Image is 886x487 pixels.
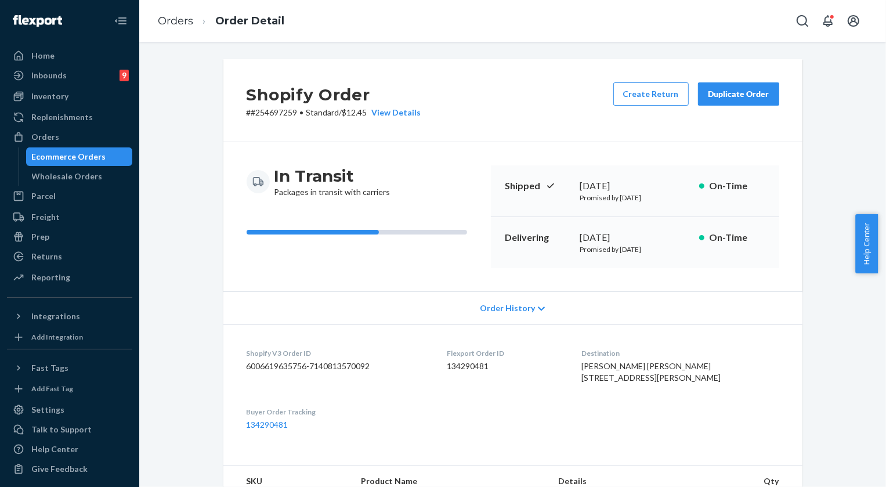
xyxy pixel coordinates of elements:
button: Give Feedback [7,460,132,478]
a: Prep [7,228,132,246]
a: Inbounds9 [7,66,132,85]
p: On-Time [709,231,765,244]
div: Duplicate Order [708,88,769,100]
a: Parcel [7,187,132,205]
a: Home [7,46,132,65]
a: Replenishments [7,108,132,127]
img: Flexport logo [13,15,62,27]
a: Wholesale Orders [26,167,133,186]
a: Ecommerce Orders [26,147,133,166]
a: Add Integration [7,330,132,344]
div: Settings [31,404,64,416]
div: Integrations [31,311,80,322]
a: Returns [7,247,132,266]
a: Order Detail [215,15,284,27]
div: Fast Tags [31,362,68,374]
div: Inbounds [31,70,67,81]
div: Give Feedback [31,463,88,475]
a: Add Fast Tag [7,382,132,396]
a: Orders [158,15,193,27]
div: Freight [31,211,60,223]
p: On-Time [709,179,765,193]
span: Order History [480,302,535,314]
div: Replenishments [31,111,93,123]
button: Open Search Box [791,9,814,33]
div: [DATE] [580,179,690,193]
div: Reporting [31,272,70,283]
div: Add Fast Tag [31,384,73,394]
a: Freight [7,208,132,226]
span: Standard [306,107,339,117]
button: Integrations [7,307,132,326]
div: Prep [31,231,49,243]
a: Talk to Support [7,420,132,439]
a: Help Center [7,440,132,459]
p: Delivering [505,231,571,244]
span: • [300,107,304,117]
dd: 6006619635756-7140813570092 [247,360,429,372]
button: Close Navigation [109,9,132,33]
div: Ecommerce Orders [32,151,106,163]
div: Orders [31,131,59,143]
span: [PERSON_NAME] [PERSON_NAME] [STREET_ADDRESS][PERSON_NAME] [581,361,721,383]
div: Home [31,50,55,62]
div: Returns [31,251,62,262]
dt: Flexport Order ID [447,348,563,358]
dd: 134290481 [447,360,563,372]
h2: Shopify Order [247,82,421,107]
button: Help Center [855,214,878,273]
dt: Shopify V3 Order ID [247,348,429,358]
button: View Details [367,107,421,118]
div: 9 [120,70,129,81]
button: Duplicate Order [698,82,779,106]
button: Fast Tags [7,359,132,377]
h3: In Transit [274,165,390,186]
p: # #254697259 / $12.45 [247,107,421,118]
div: [DATE] [580,231,690,244]
ol: breadcrumbs [149,4,294,38]
a: Settings [7,401,132,419]
div: Talk to Support [31,424,92,435]
a: Orders [7,128,132,146]
a: Reporting [7,268,132,287]
button: Create Return [613,82,689,106]
div: Packages in transit with carriers [274,165,390,198]
div: Wholesale Orders [32,171,103,182]
dt: Destination [581,348,779,358]
div: Add Integration [31,332,83,342]
button: Open account menu [842,9,865,33]
div: Parcel [31,190,56,202]
a: Inventory [7,87,132,106]
div: Help Center [31,443,78,455]
a: 134290481 [247,420,288,430]
p: Promised by [DATE] [580,193,690,203]
button: Open notifications [816,9,840,33]
dt: Buyer Order Tracking [247,407,429,417]
p: Shipped [505,179,571,193]
p: Promised by [DATE] [580,244,690,254]
div: Inventory [31,91,68,102]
